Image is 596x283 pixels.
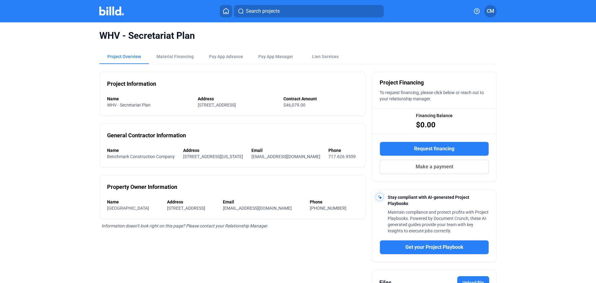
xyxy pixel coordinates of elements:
div: Address [198,96,277,102]
button: Request financing [380,142,489,156]
span: WHV - Secretariat Plan [107,103,151,107]
span: Financing Balance [416,112,453,119]
span: CM [487,7,494,15]
button: Make a payment [380,160,489,174]
span: [GEOGRAPHIC_DATA] [107,206,149,211]
div: Name [107,96,192,102]
div: Pay App Advance [209,53,243,60]
div: Name [107,147,177,153]
span: [PHONE_NUMBER] [310,206,346,211]
div: Address [183,147,245,153]
div: Email [223,199,304,205]
div: Phone [310,199,358,205]
div: Material Financing [156,53,194,60]
div: Address [167,199,217,205]
span: Benchmark Construction Company [107,154,175,159]
span: Get your Project Playbook [405,244,463,251]
button: CM [484,5,497,17]
span: Project Financing [380,78,424,87]
span: [EMAIL_ADDRESS][DOMAIN_NAME] [251,154,320,159]
span: [EMAIL_ADDRESS][DOMAIN_NAME] [223,206,292,211]
span: $46,079.00 [283,103,305,107]
div: Project Information [107,80,156,88]
div: General Contractor Information [107,131,186,140]
span: Stay compliant with AI-generated Project Playbooks [388,195,469,206]
span: [STREET_ADDRESS][US_STATE] [183,154,243,159]
button: Get your Project Playbook [380,240,489,254]
span: Maintain compliance and protect profits with Project Playbooks. Powered by Document Crunch, these... [388,210,489,233]
div: Project Overview [107,53,141,60]
span: [STREET_ADDRESS] [198,103,236,107]
img: Billd Company Logo [99,7,124,16]
span: [STREET_ADDRESS] [167,206,205,211]
button: Search projects [234,5,384,17]
span: Search projects [246,7,280,15]
span: Pay App Manager [258,53,293,60]
span: Information doesn’t look right on this page? Please contact your Relationship Manager. [102,223,268,228]
span: $0.00 [416,120,436,130]
span: Make a payment [416,163,453,171]
div: Property Owner Information [107,183,177,191]
div: Contract Amount [283,96,358,102]
div: Lien Services [312,53,339,60]
div: Email [251,147,323,153]
span: WHV - Secretariat Plan [99,30,497,42]
span: 717.626.9559 [328,154,356,159]
div: Name [107,199,161,205]
span: Request financing [414,145,454,153]
span: To request financing, please click below or reach out to your relationship manager. [380,90,484,101]
div: Phone [328,147,358,153]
